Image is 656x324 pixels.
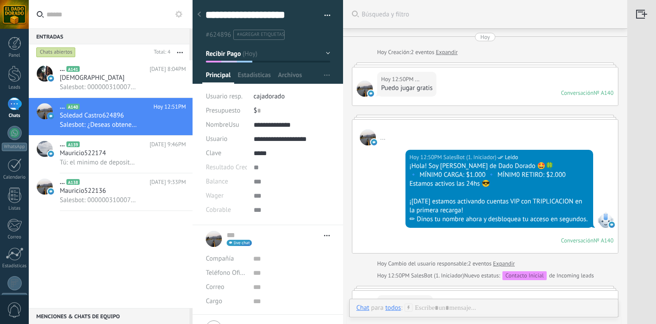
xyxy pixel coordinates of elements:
div: Hoy 12:50PM [377,271,411,280]
div: Hoy 12:50PM [381,75,415,84]
div: Listas [2,206,27,211]
span: Usuario [206,136,228,142]
div: Usuario resp. [206,90,247,104]
div: № A140 [594,89,614,97]
span: Presupuesto [206,106,240,115]
span: 2 eventos [411,48,434,57]
div: ¡Hola! Soy [PERSON_NAME] de Dado Dorado 🤩🍀 [409,162,589,171]
div: Hoy 12:50PM [381,298,415,307]
div: todos [385,304,401,312]
img: icon [48,75,54,82]
span: Teléfono Oficina [206,269,252,277]
span: para [371,304,383,312]
div: Fromni [2,293,27,301]
img: icon [48,151,54,157]
div: Hoy 12:50PM [409,153,444,162]
span: [DATE] 9:46PM [150,140,186,149]
div: Cobrable [206,203,247,217]
a: avataricon...A138[DATE] 9:33PMMauricio522136Salesbot: 0000003100076478586898 [29,173,193,211]
span: Soledad Castro624896 [60,111,124,120]
span: A138 [66,179,79,185]
div: Hoy [377,48,388,57]
span: ... [60,178,65,187]
div: $ [254,104,330,118]
div: Balance [206,175,247,189]
span: Mauricio522136 [60,187,106,195]
div: Estamos activos las 24hs 😎 [409,180,589,188]
div: Puedo jugar gratis [381,84,432,93]
span: [DATE] 9:33PM [150,178,186,187]
img: onlinechat.svg [371,139,377,145]
img: icon [48,113,54,119]
div: Resultado Credencial [206,160,247,175]
span: Archivos [278,71,302,84]
div: Conversación [561,89,594,97]
img: onlinechat.svg [368,90,374,97]
a: Expandir [436,48,458,57]
div: Hoy [377,259,388,268]
span: ... [415,298,420,307]
div: Total: 4 [150,48,170,57]
span: cajadorado [254,92,285,101]
span: #agregar etiquetas [237,31,284,38]
span: #624896 [206,31,231,39]
span: Wager [206,192,224,199]
span: : [401,304,402,312]
div: ✏ Dinos tu nombre ahora y desbloquea tu acceso en segundos. [409,215,589,224]
span: Búsqueda y filtro [362,10,618,19]
div: Contacto Inicial [502,271,547,280]
span: 2 eventos [468,259,491,268]
span: Salesbot: ¿Deseas obtener 200% en su primera carga? [60,121,137,129]
a: avataricon...A141[DATE] 8:04PM[DEMOGRAPHIC_DATA]Salesbot: 0000003100076478586898 [29,60,193,98]
div: Cambio del usuario responsable: [377,259,515,268]
div: Chats abiertos [36,47,76,58]
span: ... [360,129,376,145]
span: Leído [505,153,518,162]
span: Nuevo estatus: [464,271,500,280]
span: ... [380,133,386,142]
span: Balance [206,178,228,185]
span: Correo [206,283,224,291]
div: Leads [2,85,27,90]
span: ... [60,102,65,111]
span: Salesbot: 0000003100076478586898 [60,83,137,91]
span: ... [60,140,65,149]
span: Resultado Credencial [206,164,266,171]
span: [DEMOGRAPHIC_DATA] [60,74,124,82]
div: Cargo [206,294,247,308]
span: Principal [206,71,231,84]
span: Mauricio522174 [60,149,106,158]
button: Correo [206,280,224,294]
div: № A140 [594,237,614,244]
div: Compañía [206,252,247,266]
div: WhatsApp [2,143,27,151]
span: Estadísticas [238,71,271,84]
div: Calendario [2,175,27,180]
div: Wager [206,189,247,203]
span: A139 [66,141,79,147]
div: Conversación [561,237,594,244]
div: Chats [2,113,27,119]
span: live chat [234,241,250,245]
div: de Incoming leads [464,271,594,280]
div: Usuario [206,132,247,146]
img: Fromni [11,279,19,287]
span: ... [357,81,373,97]
div: ¡[DATE] estamos activando cuentas VIP con TRIPLICACION en la primera recarga! [409,197,589,215]
span: Usuario resp. [206,92,243,101]
span: A141 [66,66,79,72]
a: avataricon...A140Hoy 12:51PMSoledad Castro624896Salesbot: ¿Deseas obtener 200% en su primera carga? [29,98,193,135]
span: ... [60,65,65,74]
div: Hoy [480,33,490,41]
span: Salesbot: 0000003100076478586898 [60,196,137,204]
a: avataricon...A139[DATE] 9:46PMMauricio522174Tú: el minimo de deposito son 1000 [29,136,193,173]
span: ... [415,75,420,84]
div: Presupuesto [206,104,247,118]
div: Correo [2,234,27,240]
div: Entradas [29,28,189,44]
div: NombreUsu [206,118,247,132]
img: onlinechat.svg [609,222,615,228]
div: 🔹 MÍNIM0 CARGA: $1.000 🔹 MÍNIM0 RETIRO: $2.000 [409,171,589,180]
span: [DATE] 8:04PM [150,65,186,74]
button: Teléfono Oficina [206,266,247,280]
